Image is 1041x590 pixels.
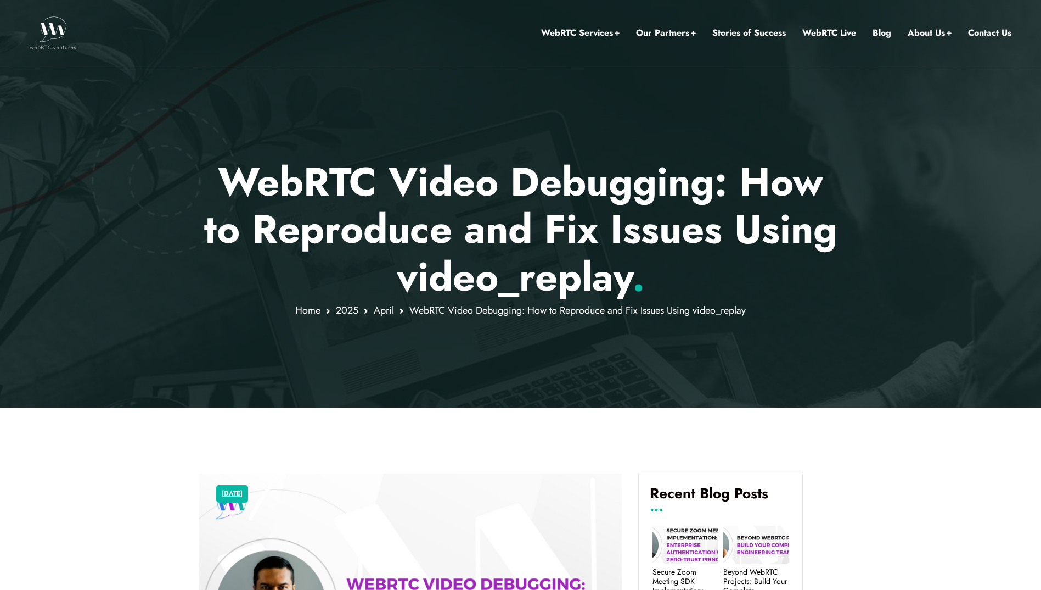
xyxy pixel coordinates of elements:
span: . [632,248,645,305]
a: About Us [908,26,952,40]
a: Our Partners [636,26,696,40]
a: April [374,303,394,318]
h4: Recent Blog Posts [650,485,791,510]
a: 2025 [336,303,358,318]
a: Blog [873,26,891,40]
a: WebRTC Services [541,26,620,40]
p: WebRTC Video Debugging: How to Reproduce and Fix Issues Using video_replay [199,158,842,300]
span: WebRTC Video Debugging: How to Reproduce and Fix Issues Using video_replay [409,303,746,318]
img: WebRTC.ventures [30,16,76,49]
a: WebRTC Live [802,26,856,40]
a: Home [295,303,320,318]
a: Contact Us [968,26,1011,40]
a: [DATE] [222,487,243,501]
a: Stories of Success [712,26,786,40]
